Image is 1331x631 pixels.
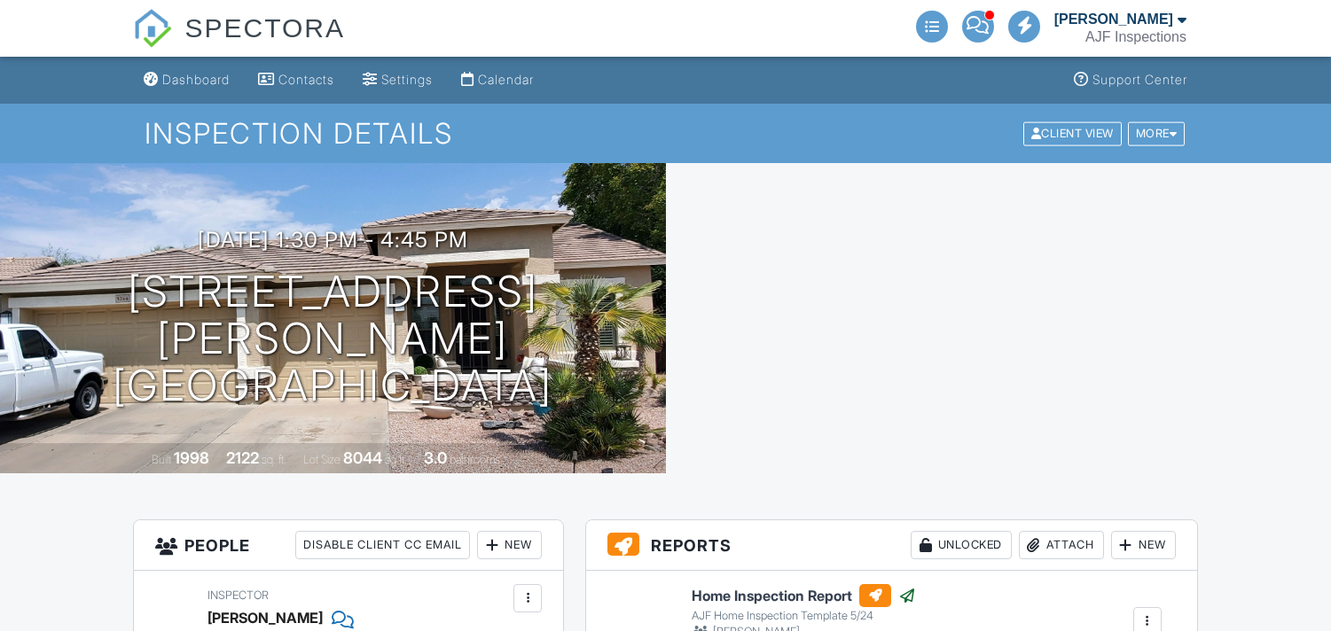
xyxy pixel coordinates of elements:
a: Calendar [454,64,541,97]
h6: Home Inspection Report [692,584,916,607]
span: Inspector [207,588,269,602]
a: Contacts [251,64,341,97]
div: Unlocked [911,531,1012,559]
span: bathrooms [450,453,500,466]
div: [PERSON_NAME] [207,604,323,631]
span: Lot Size [303,453,341,466]
div: [PERSON_NAME] [1054,11,1173,28]
div: AJF Inspections [1085,28,1186,46]
div: Dashboard [162,72,230,87]
div: Disable Client CC Email [295,531,470,559]
div: More [1128,121,1186,145]
h1: Inspection Details [145,118,1186,149]
div: Support Center [1092,72,1187,87]
span: sq. ft. [262,453,286,466]
span: sq.ft. [385,453,407,466]
h3: People [134,520,563,571]
a: Dashboard [137,64,237,97]
span: Built [152,453,171,466]
div: New [477,531,542,559]
div: 1998 [174,448,209,467]
div: Client View [1023,121,1122,145]
div: 2122 [226,448,259,467]
div: New [1111,531,1176,559]
div: 3.0 [424,448,447,467]
a: Settings [356,64,440,97]
div: Settings [381,72,433,87]
a: Client View [1022,126,1126,139]
a: Support Center [1067,64,1194,97]
a: SPECTORA [133,27,345,59]
img: The Best Home Inspection Software - Spectora [133,9,172,48]
h3: [DATE] 1:30 pm - 4:45 pm [198,228,468,252]
div: Contacts [278,72,334,87]
div: Calendar [478,72,534,87]
h1: [STREET_ADDRESS][PERSON_NAME] [GEOGRAPHIC_DATA] [28,269,638,409]
div: AJF Home Inspection Template 5/24 [692,609,916,623]
span: SPECTORA [185,9,346,46]
div: Attach [1019,531,1104,559]
div: 8044 [343,448,382,467]
h3: Reports [586,520,1196,571]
